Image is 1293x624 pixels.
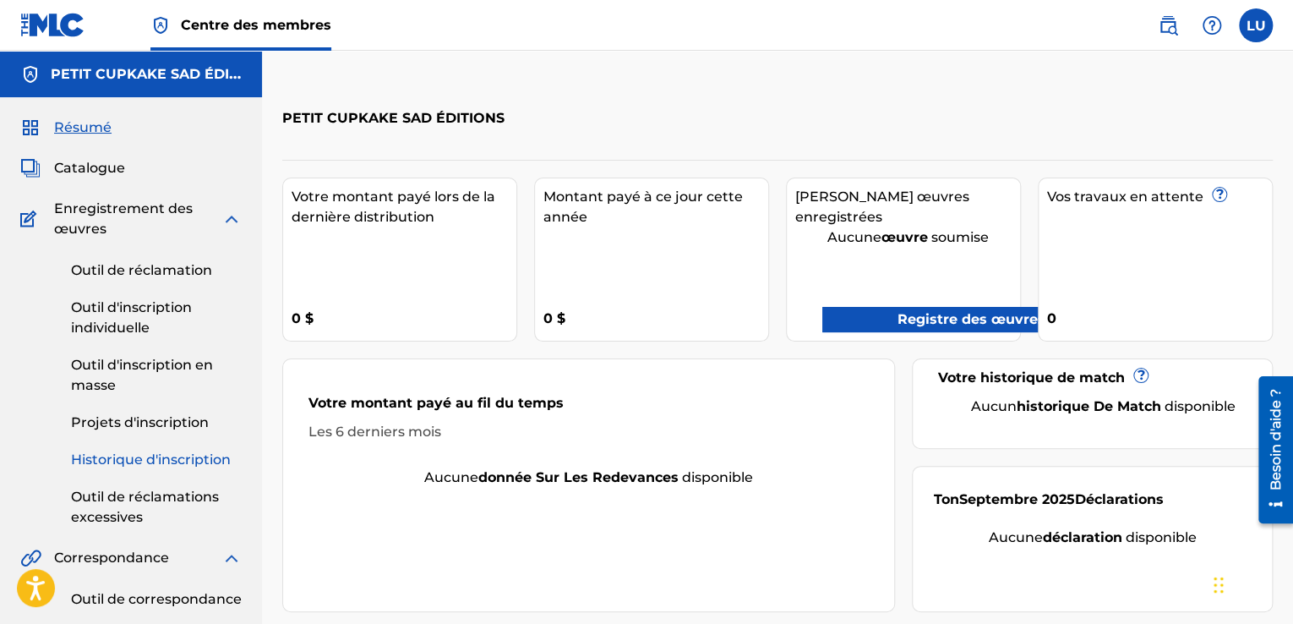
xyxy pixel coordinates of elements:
[51,66,273,82] font: PETIT CUPKAKE SAD ÉDITIONS
[71,591,242,607] font: Outil de correspondance
[959,491,1075,507] font: Septembre 2025
[221,209,242,229] img: développer
[1047,310,1056,326] font: 0
[71,487,242,528] a: Outil de réclamations excessives
[308,424,441,440] font: Les 6 derniers mois
[20,64,41,85] img: Comptes
[71,489,219,525] font: Outil de réclamations excessives
[989,529,1043,545] font: Aucune
[543,189,743,225] font: Montant payé à ce jour cette année
[938,369,1125,386] font: Votre historique de match
[1246,370,1293,531] iframe: Centre de ressources
[822,307,1070,332] a: Registre des œuvres
[308,395,564,411] font: Votre montant payé au fil du temps
[292,189,495,225] font: Votre montant payé lors de la dernière distribution
[795,189,969,225] font: [PERSON_NAME] œuvres enregistrées
[54,200,193,237] font: Enregistrement des œuvres
[1151,8,1185,42] a: Recherche publique
[282,110,505,126] font: PETIT CUPKAKE SAD ÉDITIONS
[543,310,565,326] font: 0 $
[20,13,85,37] img: Logo du MLC
[71,260,242,281] a: Outil de réclamation
[1214,560,1224,610] div: Glisser
[71,357,213,393] font: Outil d'inscription en masse
[292,310,314,326] font: 0 $
[20,158,41,178] img: Catalogue
[54,550,169,566] font: Correspondance
[1138,367,1145,383] font: ?
[478,469,679,485] font: donnée sur les redevances
[20,118,41,138] img: Résumé
[20,548,41,568] img: Correspondance
[71,450,242,470] a: Historique d'inscription
[71,413,242,433] a: Projets d'inscription
[827,229,881,245] font: Aucune
[51,64,242,85] h5: PETIT CUPKAKE SAD ÉDITIONS
[20,158,125,178] a: CatalogueCatalogue
[71,452,231,468] font: Historique d'inscription
[1017,398,1161,414] font: historique de match
[881,229,928,245] font: œuvre
[71,262,212,278] font: Outil de réclamation
[54,119,112,135] font: Résumé
[71,589,242,610] a: Outil de correspondance
[150,15,171,36] img: Détenteur des droits supérieurs
[71,414,209,430] font: Projets d'inscription
[1202,15,1222,36] img: aide
[1239,8,1273,42] div: Menu utilisateur
[20,118,112,138] a: RésuméRésumé
[20,209,42,229] img: Enregistrement des œuvres
[1195,8,1229,42] div: Aide
[181,17,331,33] font: Centre des membres
[1165,398,1236,414] font: disponible
[424,469,478,485] font: Aucune
[71,355,242,396] a: Outil d'inscription en masse
[897,311,1045,327] font: Registre des œuvres
[931,229,989,245] font: soumise
[1043,529,1122,545] font: déclaration
[1126,529,1197,545] font: disponible
[1158,15,1178,36] img: recherche
[1047,189,1203,205] font: Vos travaux en attente
[1208,543,1293,624] iframe: Widget de discussion
[971,398,1017,414] font: Aucun
[1208,543,1293,624] div: Widget de chat
[71,298,242,338] a: Outil d'inscription individuelle
[54,160,125,176] font: Catalogue
[1075,491,1164,507] font: Déclarations
[1216,186,1224,202] font: ?
[221,548,242,568] img: développer
[682,469,753,485] font: disponible
[71,299,192,336] font: Outil d'inscription individuelle
[934,491,959,507] font: Ton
